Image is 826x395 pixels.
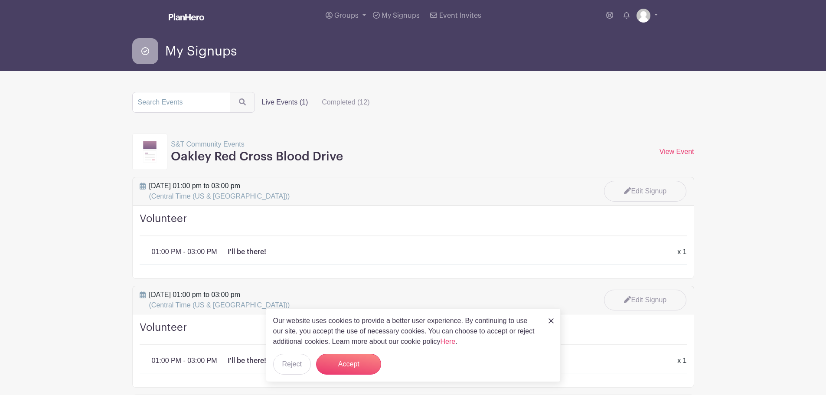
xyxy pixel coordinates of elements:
[255,94,315,111] label: Live Events (1)
[672,247,692,257] div: x 1
[152,247,217,257] p: 01:00 PM - 03:00 PM
[132,92,230,113] input: Search Events
[334,12,359,19] span: Groups
[316,354,381,375] button: Accept
[548,318,554,323] img: close_button-5f87c8562297e5c2d7936805f587ecaba9071eb48480494691a3f1689db116b3.svg
[171,150,343,164] h3: Oakley Red Cross Blood Drive
[255,94,377,111] div: filters
[659,148,694,155] a: View Event
[228,356,266,366] p: I'll be there!
[140,212,687,236] h4: Volunteer
[149,193,290,200] span: (Central Time (US & [GEOGRAPHIC_DATA]))
[165,44,237,59] span: My Signups
[441,338,456,345] a: Here
[439,12,481,19] span: Event Invites
[273,316,539,347] p: Our website uses cookies to provide a better user experience. By continuing to use our site, you ...
[273,354,311,375] button: Reject
[228,247,266,257] p: I'll be there!
[171,139,343,150] p: S&T Community Events
[637,9,650,23] img: default-ce2991bfa6775e67f084385cd625a349d9dcbb7a52a09fb2fda1e96e2d18dcdb.png
[143,141,157,163] img: template11-97b0f419cbab8ea1fd52dabbe365452ac063e65c139ff1c7c21e0a8da349fa3d.svg
[169,13,204,20] img: logo_white-6c42ec7e38ccf1d336a20a19083b03d10ae64f83f12c07503d8b9e83406b4c7d.svg
[140,321,687,345] h4: Volunteer
[382,12,420,19] span: My Signups
[315,94,376,111] label: Completed (12)
[672,356,692,366] div: x 1
[604,181,686,202] a: Edit Signup
[149,290,290,310] span: [DATE] 01:00 pm to 03:00 pm
[149,181,290,202] span: [DATE] 01:00 pm to 03:00 pm
[149,301,290,309] span: (Central Time (US & [GEOGRAPHIC_DATA]))
[604,290,686,310] a: Edit Signup
[152,356,217,366] p: 01:00 PM - 03:00 PM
